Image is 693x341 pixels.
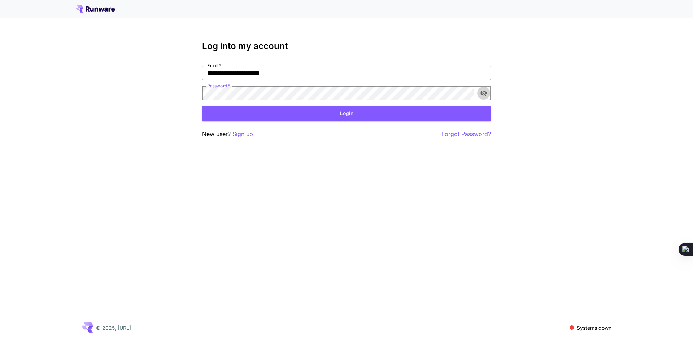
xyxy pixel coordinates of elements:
[96,324,131,332] p: © 2025, [URL]
[442,130,491,139] button: Forgot Password?
[577,324,611,332] p: Systems down
[232,130,253,139] button: Sign up
[207,62,221,69] label: Email
[207,83,230,89] label: Password
[202,41,491,51] h3: Log into my account
[202,106,491,121] button: Login
[477,87,490,100] button: toggle password visibility
[202,130,253,139] p: New user?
